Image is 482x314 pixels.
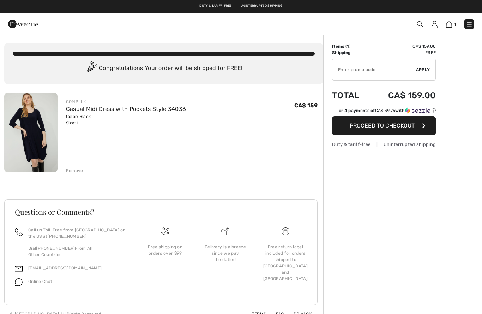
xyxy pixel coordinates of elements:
td: Shipping [332,49,370,56]
button: Proceed to Checkout [332,116,436,135]
td: Items ( ) [332,43,370,49]
img: Menu [466,21,473,28]
img: chat [15,278,23,286]
img: email [15,265,23,273]
span: 1 [347,44,349,49]
img: Delivery is a breeze since we pay the duties! [221,227,229,235]
img: Free shipping on orders over $99 [282,227,289,235]
img: call [15,228,23,236]
img: Congratulation2.svg [85,61,99,76]
img: Free shipping on orders over $99 [161,227,169,235]
div: COMPLI K [66,99,186,105]
td: Free [370,49,436,56]
span: CA$ 39.75 [375,108,396,113]
img: Sezzle [405,107,430,114]
span: Proceed to Checkout [350,122,415,129]
span: Online Chat [28,279,52,284]
td: CA$ 159.00 [370,83,436,107]
span: CA$ 159 [294,102,318,109]
td: CA$ 159.00 [370,43,436,49]
p: Call us Toll-Free from [GEOGRAPHIC_DATA] or the US at [28,227,127,239]
div: Free return label included for orders shipped to [GEOGRAPHIC_DATA] and [GEOGRAPHIC_DATA] [261,244,310,282]
td: Total [332,83,370,107]
a: [EMAIL_ADDRESS][DOMAIN_NAME] [28,266,102,271]
img: Casual Midi Dress with Pockets Style 34036 [4,93,58,172]
a: [PHONE_NUMBER] [48,234,86,239]
p: Dial From All Other Countries [28,245,127,258]
input: Promo code [332,59,416,80]
a: [PHONE_NUMBER] [36,246,75,251]
div: or 4 payments of with [339,107,436,114]
span: 1 [454,22,456,28]
a: 1ère Avenue [8,20,38,27]
img: My Info [432,21,438,28]
div: or 4 payments ofCA$ 39.75withSezzle Click to learn more about Sezzle [332,107,436,116]
div: Congratulations! Your order will be shipped for FREE! [13,61,315,76]
span: Apply [416,66,430,73]
a: Casual Midi Dress with Pockets Style 34036 [66,106,186,112]
div: Color: Black Size: L [66,113,186,126]
img: 1ère Avenue [8,17,38,31]
div: Duty & tariff-free | Uninterrupted shipping [332,141,436,148]
img: Search [417,21,423,27]
div: Remove [66,167,83,174]
div: Free shipping on orders over $99 [141,244,189,256]
div: Delivery is a breeze since we pay the duties! [201,244,249,263]
a: 1 [446,20,456,28]
img: Shopping Bag [446,21,452,28]
h3: Questions or Comments? [15,208,307,215]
